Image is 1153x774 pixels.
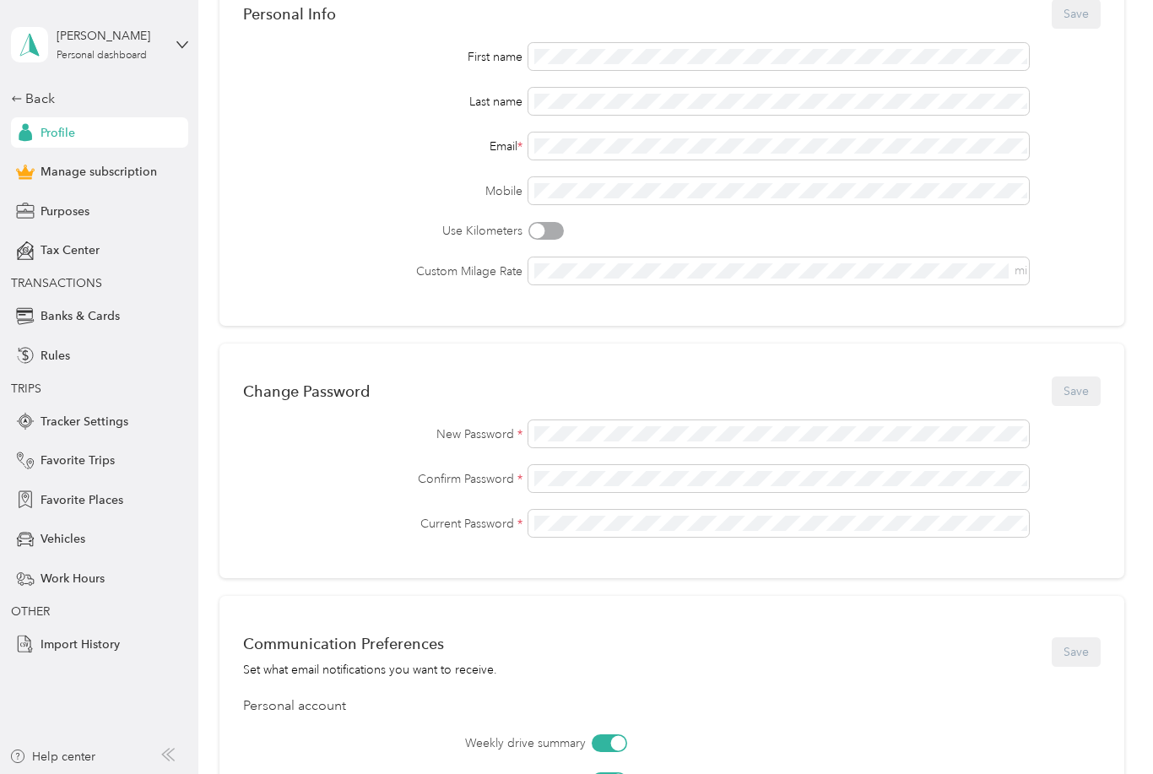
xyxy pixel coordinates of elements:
div: Back [11,89,180,109]
div: Personal account [243,696,1101,717]
label: Confirm Password [243,470,523,488]
span: Banks & Cards [41,307,120,325]
div: Personal Info [243,5,336,23]
div: Set what email notifications you want to receive. [243,661,497,679]
span: Import History [41,636,120,653]
span: Favorite Places [41,491,123,509]
div: Communication Preferences [243,635,497,652]
span: TRANSACTIONS [11,276,102,290]
span: mi [1015,263,1027,278]
label: Current Password [243,515,523,533]
label: Use Kilometers [243,222,523,240]
span: Rules [41,347,70,365]
div: [PERSON_NAME] [57,27,162,45]
span: Work Hours [41,570,105,587]
span: Favorite Trips [41,452,115,469]
span: Profile [41,124,75,142]
span: Tracker Settings [41,413,128,430]
span: Manage subscription [41,163,157,181]
label: Mobile [243,182,523,200]
label: New Password [243,425,523,443]
div: First name [243,48,523,66]
span: OTHER [11,604,50,619]
span: Tax Center [41,241,100,259]
div: Last name [243,93,523,111]
span: Vehicles [41,530,85,548]
label: Custom Milage Rate [243,263,523,280]
div: Change Password [243,382,370,400]
div: Email [243,138,523,155]
label: Weekly drive summary [338,734,586,752]
button: Help center [9,748,95,766]
div: Personal dashboard [57,51,147,61]
iframe: Everlance-gr Chat Button Frame [1058,679,1153,774]
span: TRIPS [11,382,41,396]
span: Purposes [41,203,89,220]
